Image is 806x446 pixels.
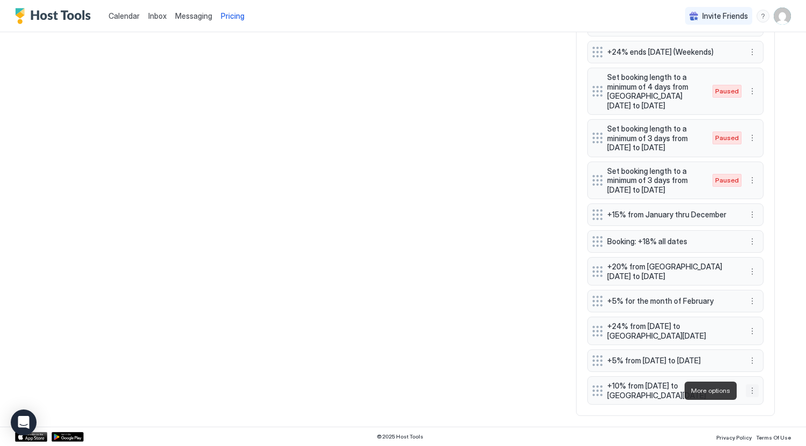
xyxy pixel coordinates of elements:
a: Terms Of Use [756,431,791,442]
a: Host Tools Logo [15,8,96,24]
div: menu [746,174,759,187]
div: menu [746,354,759,367]
span: +5% for the month of February [607,296,735,306]
button: More options [746,295,759,308]
span: More options [691,386,730,396]
div: menu [757,10,769,23]
span: +24% ends [DATE] (Weekends) [607,47,735,57]
span: +10% from [DATE] to [GEOGRAPHIC_DATA][DATE] [607,381,735,400]
span: Set booking length to a minimum of 3 days from [DATE] to [DATE] [607,124,702,152]
button: More options [746,265,759,278]
span: Pricing [221,11,244,21]
div: menu [746,265,759,278]
span: +15% from January thru December [607,210,735,220]
div: menu [746,325,759,338]
button: More options [746,384,759,397]
a: App Store [15,432,47,442]
button: More options [746,354,759,367]
button: More options [746,85,759,98]
button: More options [746,174,759,187]
span: Booking: +18% all dates [607,237,735,246]
span: © 2025 Host Tools [377,433,423,440]
span: +24% from [DATE] to [GEOGRAPHIC_DATA][DATE] [607,321,735,340]
a: Inbox [148,10,167,21]
a: Calendar [109,10,140,21]
span: Paused [715,176,739,185]
span: Inbox [148,11,167,20]
span: Privacy Policy [716,434,752,441]
span: +5% from [DATE] to [DATE] [607,356,735,365]
button: More options [746,235,759,248]
div: menu [746,295,759,308]
span: Messaging [175,11,212,20]
div: menu [746,235,759,248]
button: More options [746,131,759,144]
div: menu [746,384,759,397]
button: More options [746,208,759,221]
div: menu [746,208,759,221]
span: Calendar [109,11,140,20]
span: Terms Of Use [756,434,791,441]
div: menu [746,46,759,59]
span: Paused [715,133,739,143]
div: Open Intercom Messenger [11,410,37,435]
a: Privacy Policy [716,431,752,442]
span: Invite Friends [702,11,748,21]
div: User profile [774,8,791,25]
span: Set booking length to a minimum of 4 days from [GEOGRAPHIC_DATA][DATE] to [DATE] [607,72,702,110]
div: menu [746,85,759,98]
a: Google Play Store [52,432,84,442]
span: +20% from [GEOGRAPHIC_DATA][DATE] to [DATE] [607,262,735,281]
a: Messaging [175,10,212,21]
button: More options [746,325,759,338]
span: Paused [715,86,739,96]
div: menu [746,131,759,144]
button: More options [746,46,759,59]
span: Set booking length to a minimum of 3 days from [DATE] to [DATE] [607,166,702,195]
